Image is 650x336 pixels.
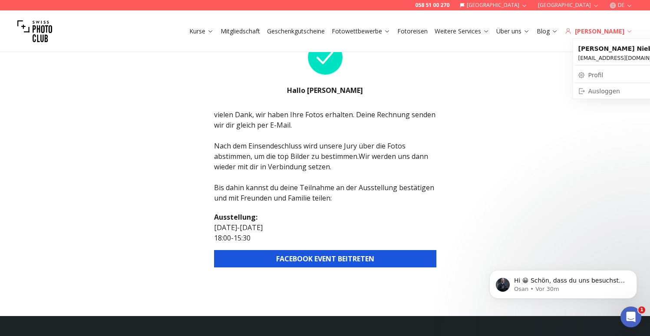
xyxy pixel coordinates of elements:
[264,25,328,37] button: Geschenkgutscheine
[287,86,307,95] b: Hallo
[638,306,645,313] span: 1
[186,25,217,37] button: Kurse
[307,86,363,95] b: [PERSON_NAME]
[217,25,264,37] button: Mitgliedschaft
[533,25,561,37] button: Blog
[496,27,530,36] a: Über uns
[332,27,390,36] a: Fotowettbewerbe
[214,233,436,243] p: 18:00 - 15:30
[476,252,650,313] iframe: Intercom notifications Nachricht
[214,109,436,203] div: vielen Dank, wir haben Ihre Fotos erhalten. Deine Rechnung senden wir dir gleich per E-Mail. Nach...
[328,25,394,37] button: Fotowettbewerbe
[214,212,436,222] h2: Ausstellung :
[189,27,214,36] a: Kurse
[493,25,533,37] button: Über uns
[620,306,641,327] iframe: Intercom live chat
[221,27,260,36] a: Mitgliedschaft
[565,27,633,36] div: [PERSON_NAME]
[435,27,489,36] a: Weitere Services
[214,222,436,233] p: [DATE] - [DATE]
[214,250,436,267] button: FACEBOOK EVENT BEITRETEN
[267,27,325,36] a: Geschenkgutscheine
[431,25,493,37] button: Weitere Services
[415,2,449,9] a: 058 51 00 270
[17,14,52,49] img: Swiss photo club
[537,27,558,36] a: Blog
[394,25,431,37] button: Fotoreisen
[397,27,428,36] a: Fotoreisen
